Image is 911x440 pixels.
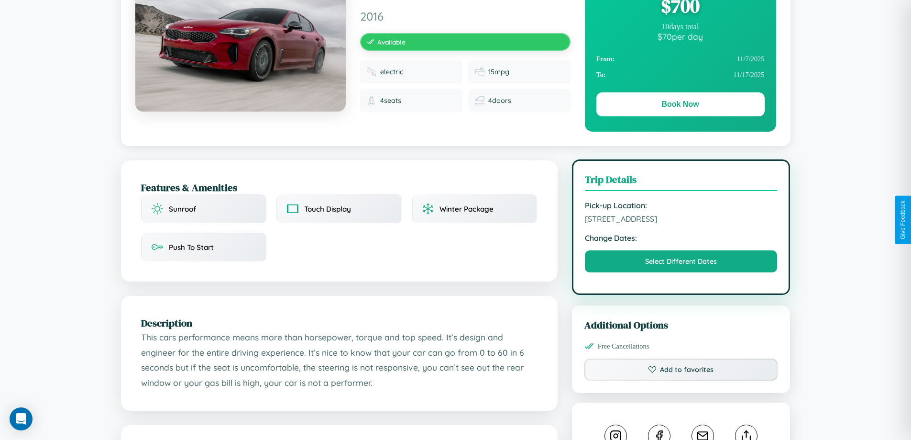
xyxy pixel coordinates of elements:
p: This cars performance means more than horsepower, torque and top speed. It’s design and engineer ... [141,330,538,391]
button: Select Different Dates [585,250,778,272]
span: 2016 [360,9,571,23]
span: Available [377,38,406,46]
span: Touch Display [304,204,351,214]
button: Book Now [596,92,765,116]
h3: Trip Details [585,172,778,191]
h2: Features & Amenities [141,181,538,194]
div: $ 70 per day [596,31,765,42]
div: Give Feedback [900,201,906,239]
strong: From: [596,55,615,63]
img: Doors [475,96,484,105]
div: 11 / 7 / 2025 [596,51,765,67]
strong: To: [596,71,606,79]
span: Push To Start [169,243,214,252]
span: electric [380,68,403,76]
img: Fuel type [367,67,376,77]
div: 10 days total [596,23,765,31]
span: 4 doors [488,96,511,105]
h2: Description [141,316,538,330]
div: 11 / 17 / 2025 [596,67,765,83]
div: Open Intercom Messenger [10,407,33,430]
span: [STREET_ADDRESS] [585,214,778,224]
span: 15 mpg [488,68,509,76]
span: 4 seats [380,96,401,105]
span: Winter Package [439,204,494,214]
img: Fuel efficiency [475,67,484,77]
h3: Additional Options [584,318,778,332]
button: Add to favorites [584,359,778,381]
img: Seats [367,96,376,105]
span: Free Cancellations [598,342,649,350]
strong: Change Dates: [585,233,778,243]
strong: Pick-up Location: [585,201,778,210]
span: Sunroof [169,204,196,214]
